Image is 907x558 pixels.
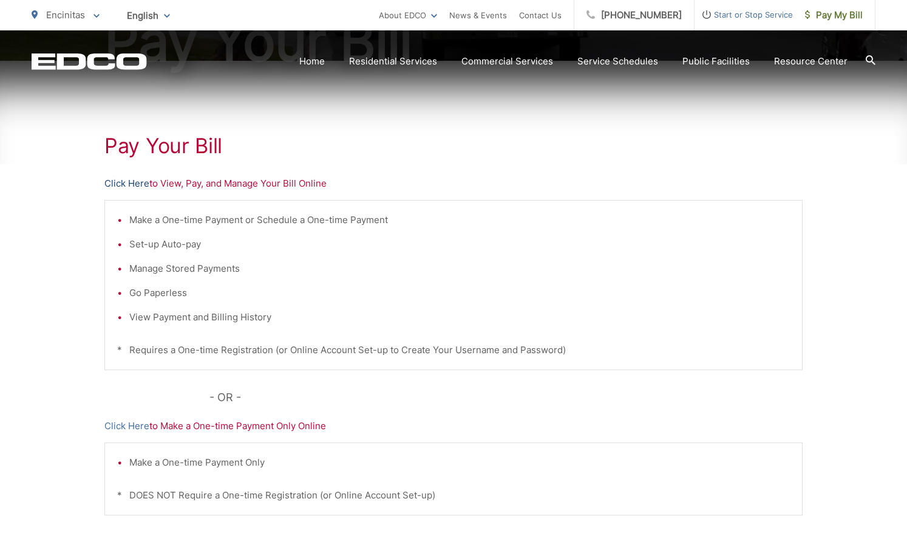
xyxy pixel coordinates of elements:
li: Manage Stored Payments [129,261,790,276]
a: Service Schedules [577,54,658,69]
a: About EDCO [379,8,437,22]
li: Make a One-time Payment Only [129,455,790,470]
a: Public Facilities [682,54,750,69]
p: * DOES NOT Require a One-time Registration (or Online Account Set-up) [117,488,790,503]
span: Pay My Bill [805,8,863,22]
a: Residential Services [349,54,437,69]
a: Click Here [104,419,149,433]
a: Contact Us [519,8,562,22]
a: Commercial Services [461,54,553,69]
a: EDCD logo. Return to the homepage. [32,53,147,70]
li: Go Paperless [129,286,790,300]
p: * Requires a One-time Registration (or Online Account Set-up to Create Your Username and Password) [117,343,790,357]
span: Encinitas [46,9,85,21]
h1: Pay Your Bill [104,134,803,158]
p: to Make a One-time Payment Only Online [104,419,803,433]
li: View Payment and Billing History [129,310,790,325]
span: English [118,5,179,26]
p: - OR - [209,388,803,407]
a: Resource Center [774,54,848,69]
li: Set-up Auto-pay [129,237,790,252]
a: News & Events [449,8,507,22]
li: Make a One-time Payment or Schedule a One-time Payment [129,213,790,227]
a: Click Here [104,176,149,191]
a: Home [299,54,325,69]
p: to View, Pay, and Manage Your Bill Online [104,176,803,191]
